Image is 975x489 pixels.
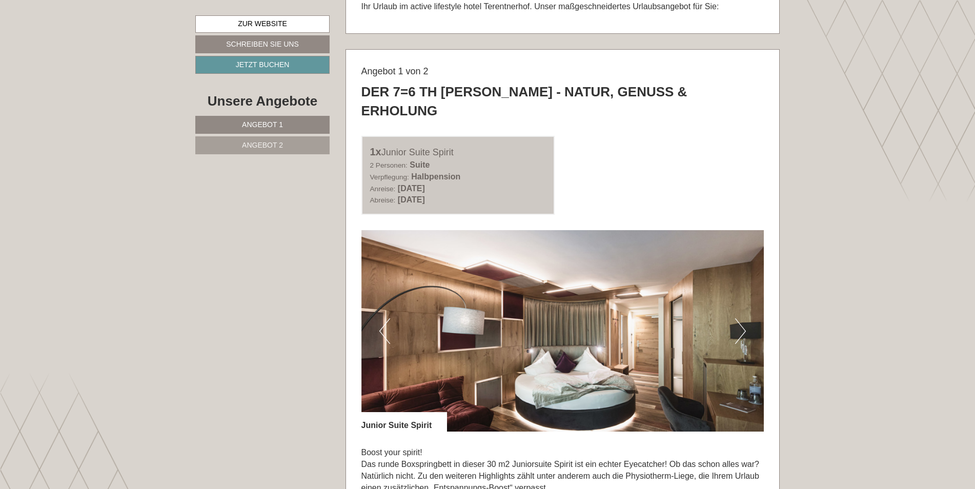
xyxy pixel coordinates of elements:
[361,83,764,120] div: Der 7=6 TH [PERSON_NAME] - Natur, Genuss & Erholung
[361,1,764,13] p: Ihr Urlaub im active lifestyle hotel Terentnerhof. Unser maßgeschneidertes Urlaubsangebot für Sie:
[195,56,330,74] a: Jetzt buchen
[398,195,425,204] b: [DATE]
[398,184,425,193] b: [DATE]
[370,161,408,169] small: 2 Personen:
[370,196,396,204] small: Abreise:
[735,318,746,344] button: Next
[370,185,396,193] small: Anreise:
[195,35,330,53] a: Schreiben Sie uns
[361,66,429,76] span: Angebot 1 von 2
[195,92,330,111] div: Unsere Angebote
[370,145,546,159] div: Junior Suite Spirit
[411,172,460,181] b: Halbpension
[370,146,381,157] b: 1x
[242,120,283,129] span: Angebot 1
[379,318,390,344] button: Previous
[242,141,283,149] span: Angebot 2
[361,412,448,432] div: Junior Suite Spirit
[410,160,430,169] b: Suite
[370,173,409,181] small: Verpflegung:
[195,15,330,33] a: Zur Website
[361,230,764,432] img: image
